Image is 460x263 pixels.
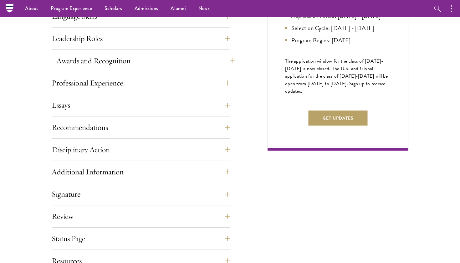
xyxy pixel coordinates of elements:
button: Essays [52,98,230,113]
button: Disciplinary Action [52,142,230,157]
button: Get Updates [309,111,368,126]
span: The application window for the class of [DATE]-[DATE] is now closed. The U.S. and Global applicat... [285,57,388,95]
li: Selection Cycle: [DATE] - [DATE] [285,23,391,33]
button: Leadership Roles [52,31,230,46]
button: Awards and Recognition [56,53,235,68]
li: Program Begins: [DATE] [285,36,391,45]
button: Status Page [52,231,230,246]
button: Additional Information [52,164,230,179]
button: Professional Experience [52,75,230,90]
button: Review [52,209,230,224]
button: Signature [52,187,230,202]
button: Recommendations [52,120,230,135]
